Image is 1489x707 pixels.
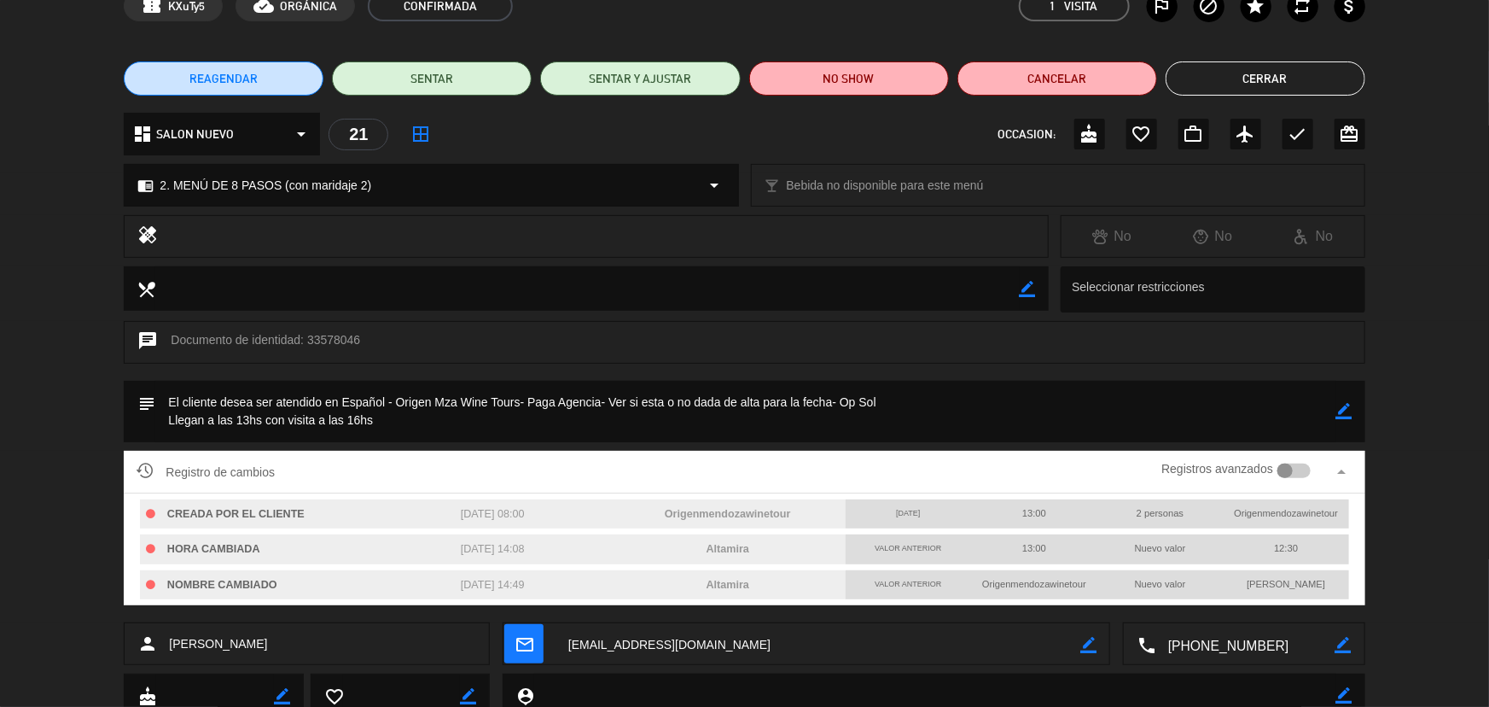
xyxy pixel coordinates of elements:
span: [DATE] 08:00 [461,508,525,520]
span: 12:30 [1274,543,1298,553]
i: border_color [1020,281,1036,297]
div: No [1263,225,1364,248]
i: border_color [1336,687,1352,704]
span: [DATE] 14:08 [461,543,525,555]
span: Origenmendozawinetour [982,579,1086,589]
i: border_color [460,688,476,704]
i: card_giftcard [1340,124,1360,144]
i: person [137,634,158,654]
span: [PERSON_NAME] [1247,579,1325,589]
i: subject [137,394,155,412]
span: Bebida no disponible para este menú [787,176,984,196]
span: Valor anterior [875,544,941,552]
label: Registros avanzados [1161,459,1273,479]
i: border_color [1336,403,1352,419]
i: mail_outline [515,634,533,653]
i: cake [137,687,156,705]
span: 2 personas [1137,508,1184,518]
i: favorite_border [324,687,343,705]
i: border_color [274,688,290,704]
button: Cerrar [1166,61,1365,96]
i: border_color [1080,637,1096,653]
span: Altamira [707,543,749,555]
i: local_phone [1137,635,1155,654]
i: arrow_drop_down [291,124,311,144]
span: Registro de cambios [137,462,275,482]
i: arrow_drop_up [1332,462,1352,482]
i: work_outline [1184,124,1204,144]
span: 2. MENÚ DE 8 PASOS (con maridaje 2) [160,176,371,196]
i: person_pin [515,687,534,705]
span: Nuevo valor [1135,579,1186,589]
button: SENTAR [332,61,532,96]
button: SENTAR Y AJUSTAR [540,61,740,96]
span: Origenmendozawinetour [665,508,791,520]
span: [PERSON_NAME] [169,634,267,654]
span: Origenmendozawinetour [1234,508,1338,518]
span: 13:00 [1022,543,1046,553]
div: Documento de identidad: 33578046 [124,321,1364,364]
div: No [1061,225,1162,248]
span: [DATE] [896,509,920,517]
span: [DATE] 14:49 [461,579,525,591]
button: Cancelar [957,61,1157,96]
span: NOMBRE CAMBIADO [167,579,277,591]
i: arrow_drop_down [705,175,725,196]
span: 13:00 [1022,508,1046,518]
span: SALON NUEVO [156,125,234,144]
span: HORA CAMBIADA [167,543,260,555]
i: check [1288,124,1308,144]
i: chrome_reader_mode [137,178,154,194]
i: favorite_border [1131,124,1152,144]
span: Altamira [707,579,749,591]
button: NO SHOW [749,61,949,96]
i: local_dining [137,279,155,298]
i: border_all [410,124,431,144]
i: border_color [1335,637,1352,653]
i: dashboard [132,124,153,144]
i: chat [137,330,158,354]
button: REAGENDAR [124,61,323,96]
span: Valor anterior [875,580,941,588]
span: REAGENDAR [189,70,258,88]
span: CREADA POR EL CLIENTE [167,508,305,520]
div: No [1162,225,1263,248]
i: airplanemode_active [1236,124,1256,144]
i: cake [1079,124,1100,144]
i: healing [137,225,158,248]
i: local_bar [765,178,781,194]
span: Nuevo valor [1135,543,1186,553]
div: 21 [329,119,388,150]
span: OCCASION: [998,125,1056,144]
